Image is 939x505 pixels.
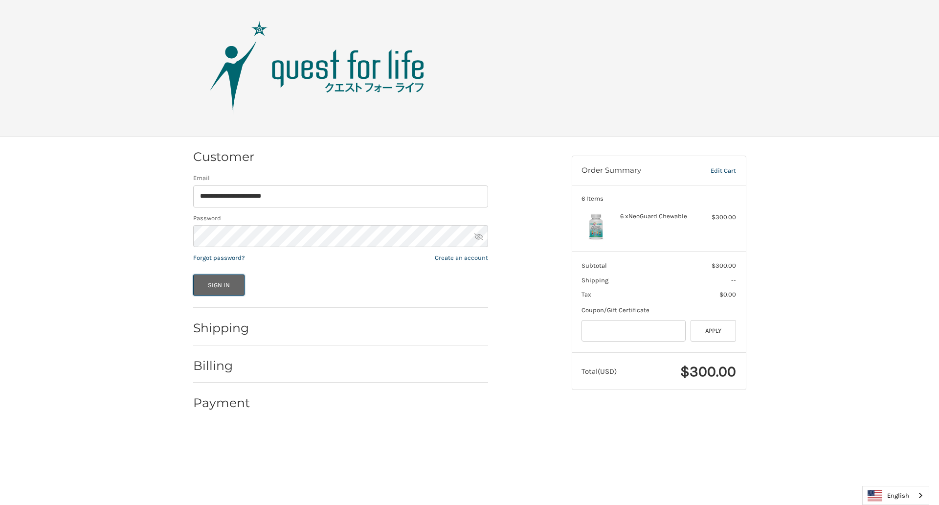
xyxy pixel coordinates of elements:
span: -- [731,276,736,284]
a: Edit Cart [690,166,736,176]
div: $300.00 [697,212,736,222]
span: $300.00 [712,262,736,269]
h2: Payment [193,395,250,411]
span: $0.00 [719,291,736,298]
label: Email [193,173,488,183]
a: Create an account [435,254,488,261]
div: Coupon/Gift Certificate [581,305,736,315]
h2: Billing [193,358,250,373]
span: Tax [581,291,591,298]
aside: Language selected: English [862,486,929,505]
button: Apply [691,320,737,342]
span: Shipping [581,276,608,284]
h2: Shipping [193,321,250,336]
h3: 6 Items [581,195,736,203]
h3: Order Summary [581,166,690,176]
span: Subtotal [581,262,607,269]
a: English [863,486,929,505]
h4: 6 x NeoGuard Chewable [620,212,695,220]
span: Total (USD) [581,367,617,376]
button: Sign In [193,275,245,296]
label: Password [193,213,488,223]
img: Quest Group [195,19,440,117]
input: Gift Certificate or Coupon Code [581,320,686,342]
h2: Customer [193,149,254,164]
div: Language [862,486,929,505]
a: Forgot password? [193,254,245,261]
span: $300.00 [680,363,736,380]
